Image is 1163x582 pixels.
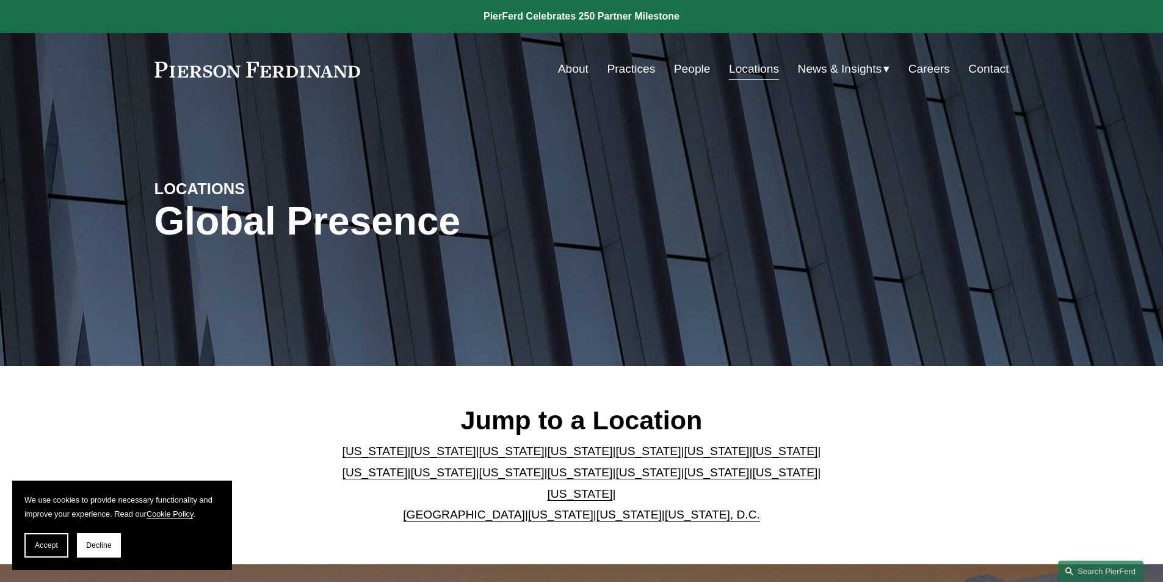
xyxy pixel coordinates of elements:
[35,541,58,550] span: Accept
[548,466,613,479] a: [US_STATE]
[548,445,613,457] a: [US_STATE]
[1058,561,1143,582] a: Search this site
[154,199,724,244] h1: Global Presence
[684,445,749,457] a: [US_STATE]
[479,445,545,457] a: [US_STATE]
[411,466,476,479] a: [US_STATE]
[615,445,681,457] a: [US_STATE]
[528,508,593,521] a: [US_STATE]
[665,508,760,521] a: [US_STATE], D.C.
[479,466,545,479] a: [US_STATE]
[12,481,232,570] section: Cookie banner
[607,57,655,81] a: Practices
[77,533,121,558] button: Decline
[729,57,779,81] a: Locations
[798,57,890,81] a: folder dropdown
[615,466,681,479] a: [US_STATE]
[908,57,950,81] a: Careers
[548,487,613,500] a: [US_STATE]
[798,59,882,80] span: News & Insights
[147,509,194,518] a: Cookie Policy
[596,508,662,521] a: [US_STATE]
[86,541,112,550] span: Decline
[411,445,476,457] a: [US_STATE]
[674,57,711,81] a: People
[154,179,368,198] h4: LOCATIONS
[332,404,831,436] h2: Jump to a Location
[558,57,589,81] a: About
[968,57,1009,81] a: Contact
[24,493,220,521] p: We use cookies to provide necessary functionality and improve your experience. Read our .
[342,445,408,457] a: [US_STATE]
[752,445,817,457] a: [US_STATE]
[684,466,749,479] a: [US_STATE]
[342,466,408,479] a: [US_STATE]
[403,508,525,521] a: [GEOGRAPHIC_DATA]
[752,466,817,479] a: [US_STATE]
[24,533,68,558] button: Accept
[332,441,831,525] p: | | | | | | | | | | | | | | | | | |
